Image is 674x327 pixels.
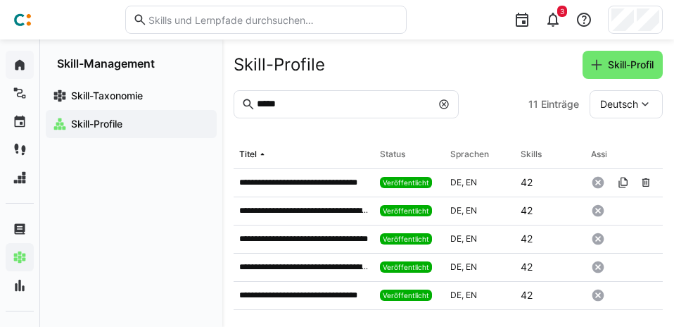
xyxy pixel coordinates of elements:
[450,233,466,244] span: de
[380,149,405,160] div: Status
[600,97,638,111] span: Deutsch
[560,7,564,16] span: 3
[147,13,399,26] input: Skills und Lernpfade durchsuchen…
[466,233,477,244] span: en
[383,235,429,243] span: Veröffentlicht
[466,205,477,216] span: en
[450,261,466,272] span: de
[466,290,477,300] span: en
[541,97,579,111] span: Einträge
[521,232,533,246] p: 42
[383,263,429,271] span: Veröffentlicht
[234,54,325,75] h2: Skill-Profile
[606,58,656,72] span: Skill-Profil
[383,206,429,215] span: Veröffentlicht
[521,260,533,274] p: 42
[528,97,538,111] span: 11
[383,291,429,300] span: Veröffentlicht
[450,177,466,187] span: de
[521,175,533,190] p: 42
[521,149,542,160] div: Skills
[239,149,257,160] div: Titel
[583,51,663,79] button: Skill-Profil
[450,290,466,300] span: de
[383,178,429,187] span: Veröffentlicht
[466,177,477,187] span: en
[591,149,637,160] div: Assigned to
[450,205,466,216] span: de
[521,288,533,302] p: 42
[521,204,533,218] p: 42
[466,261,477,272] span: en
[450,149,489,160] div: Sprachen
